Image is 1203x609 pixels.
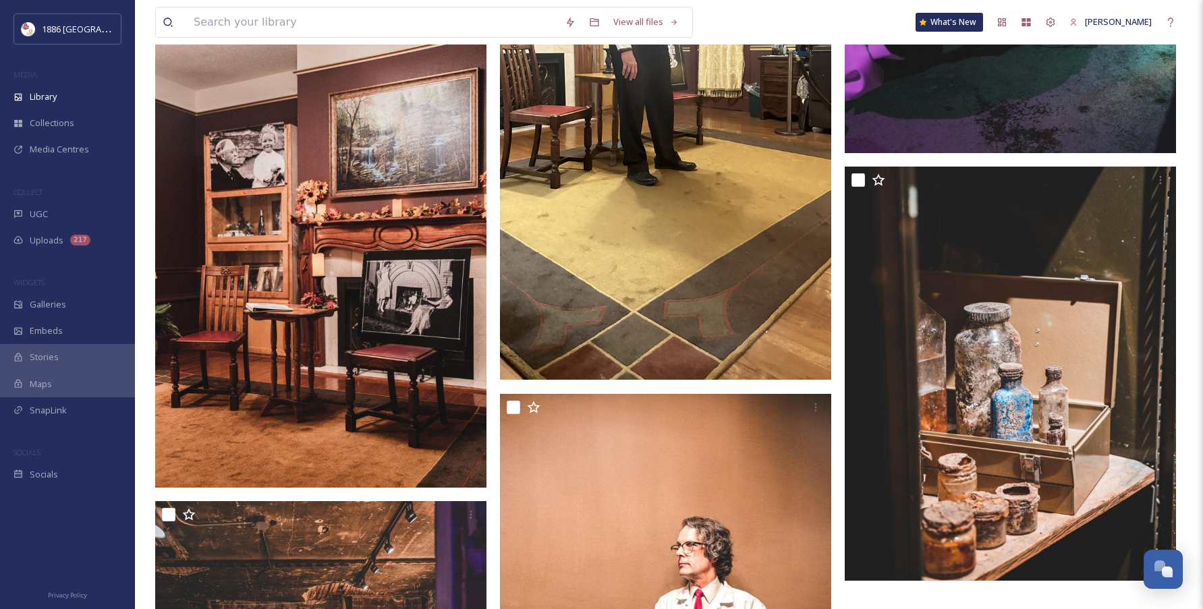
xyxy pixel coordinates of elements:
img: logos.png [22,22,35,36]
span: SnapLink [30,404,67,417]
a: Privacy Policy [48,586,87,602]
span: UGC [30,208,48,221]
a: What's New [916,13,983,32]
span: SOCIALS [13,447,40,457]
span: [PERSON_NAME] [1085,16,1152,28]
span: Privacy Policy [48,591,87,600]
input: Search your library [187,7,558,37]
span: Embeds [30,324,63,337]
span: Library [30,90,57,103]
span: MEDIA [13,69,37,80]
button: Open Chat [1144,550,1183,589]
span: WIDGETS [13,277,45,287]
span: Collections [30,117,74,129]
span: Stories [30,351,59,364]
span: COLLECT [13,187,43,197]
span: Uploads [30,234,63,247]
span: Maps [30,378,52,390]
span: 1886 [GEOGRAPHIC_DATA] [42,22,148,35]
span: Socials [30,468,58,481]
div: 217 [70,235,90,245]
span: Galleries [30,298,66,311]
span: Media Centres [30,143,89,156]
a: View all files [607,9,686,35]
img: 2f0c5c75d5ba5396e10be8e9a736573a855e846f242b1ab24926335ed529dd30.jpg [845,167,1176,581]
a: [PERSON_NAME] [1063,9,1158,35]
